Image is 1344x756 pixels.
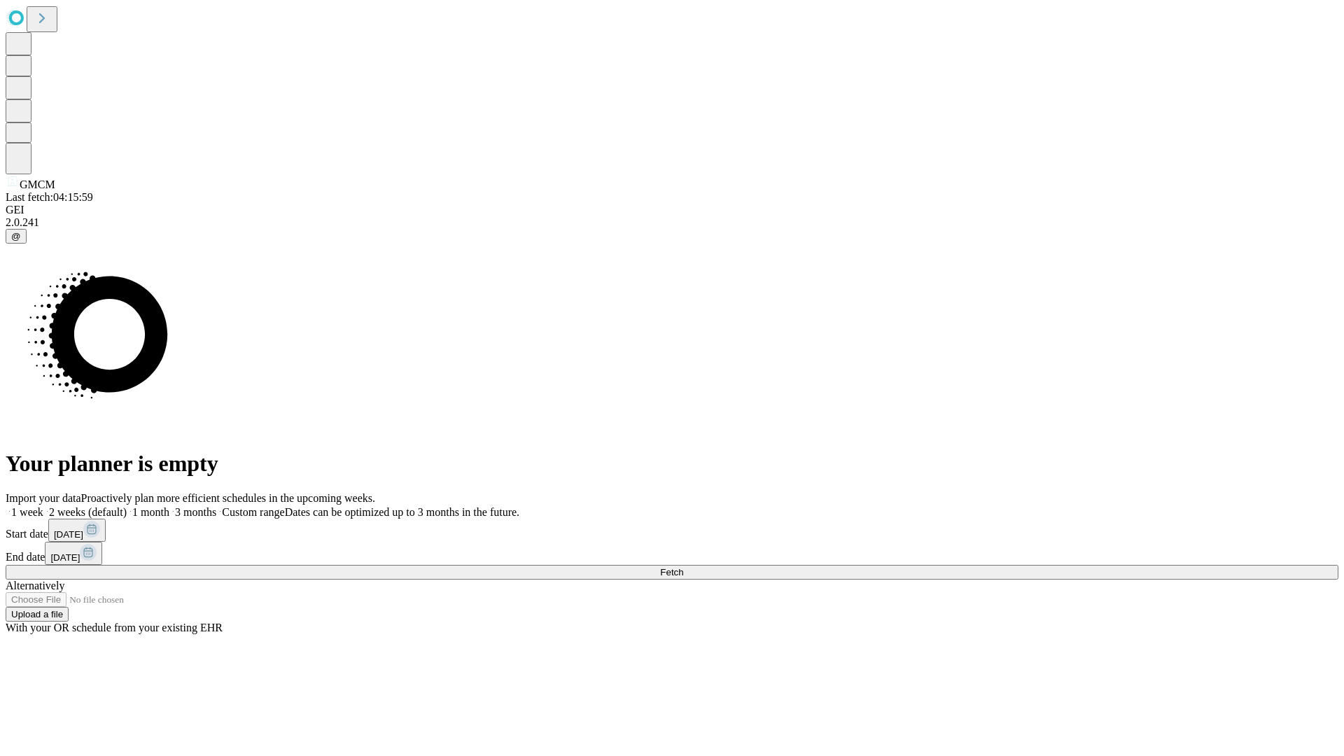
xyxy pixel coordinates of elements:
[6,565,1338,580] button: Fetch
[6,451,1338,477] h1: Your planner is empty
[285,506,519,518] span: Dates can be optimized up to 3 months in the future.
[48,519,106,542] button: [DATE]
[6,542,1338,565] div: End date
[50,552,80,563] span: [DATE]
[45,542,102,565] button: [DATE]
[6,519,1338,542] div: Start date
[11,231,21,241] span: @
[6,492,81,504] span: Import your data
[11,506,43,518] span: 1 week
[6,622,223,633] span: With your OR schedule from your existing EHR
[6,607,69,622] button: Upload a file
[6,191,93,203] span: Last fetch: 04:15:59
[81,492,375,504] span: Proactively plan more efficient schedules in the upcoming weeks.
[222,506,284,518] span: Custom range
[6,580,64,591] span: Alternatively
[6,216,1338,229] div: 2.0.241
[54,529,83,540] span: [DATE]
[6,229,27,244] button: @
[6,204,1338,216] div: GEI
[49,506,127,518] span: 2 weeks (default)
[132,506,169,518] span: 1 month
[20,178,55,190] span: GMCM
[660,567,683,577] span: Fetch
[175,506,216,518] span: 3 months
